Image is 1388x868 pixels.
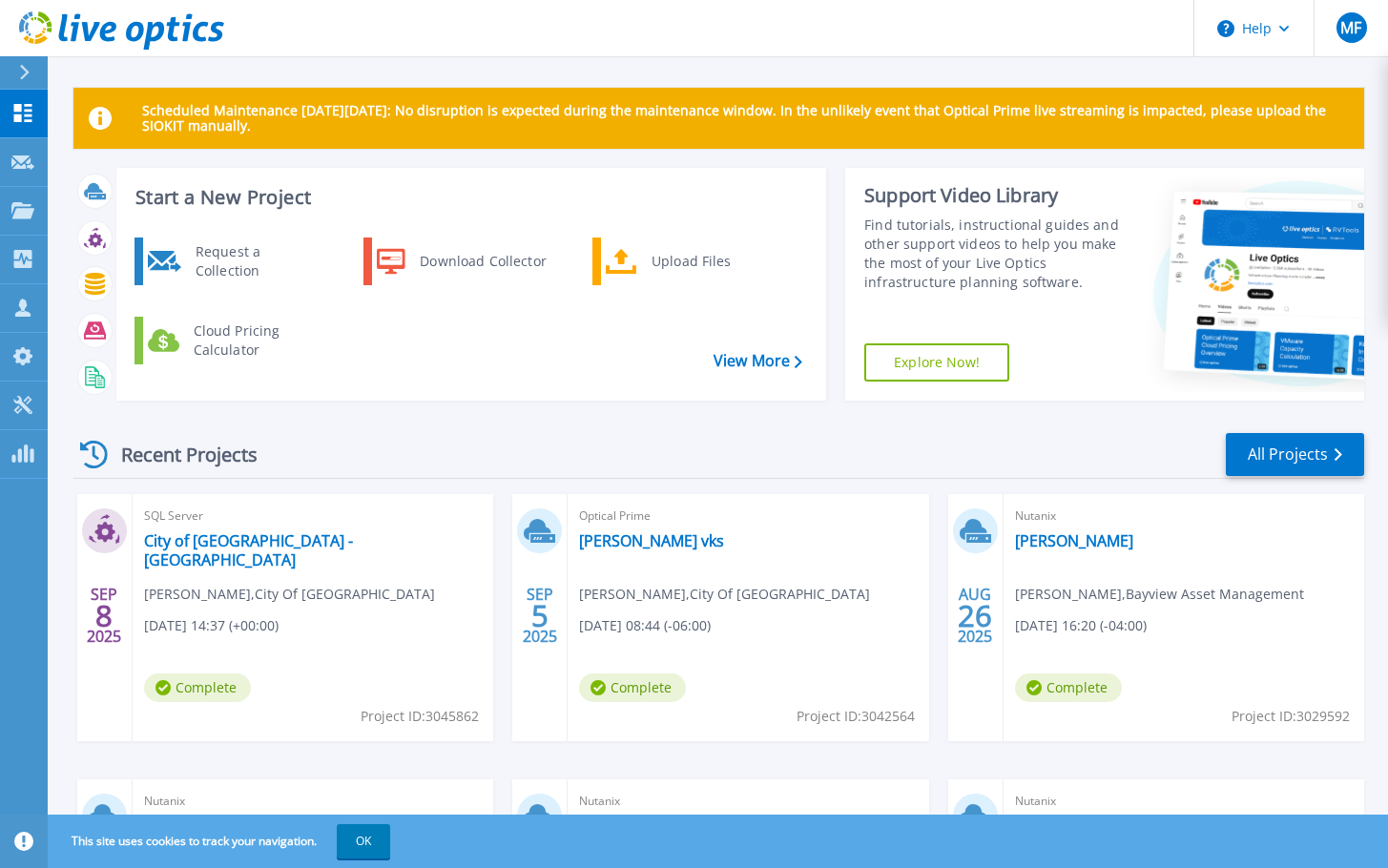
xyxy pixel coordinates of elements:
[579,791,917,812] span: Nutanix
[797,706,915,727] span: Project ID: 3042564
[579,531,724,550] a: [PERSON_NAME] vks
[958,608,992,624] span: 26
[714,352,802,370] a: View More
[144,791,482,812] span: Nutanix
[1226,433,1364,476] a: All Projects
[361,706,479,727] span: Project ID: 3045862
[1232,706,1350,727] span: Project ID: 3029592
[144,584,435,605] span: [PERSON_NAME] , City Of [GEOGRAPHIC_DATA]
[144,531,482,569] a: City of [GEOGRAPHIC_DATA] - [GEOGRAPHIC_DATA]
[1340,20,1361,35] span: MF
[363,238,559,285] a: Download Collector
[592,238,788,285] a: Upload Files
[579,506,917,527] span: Optical Prime
[186,242,325,280] div: Request a Collection
[579,615,711,636] span: [DATE] 08:44 (-06:00)
[52,824,390,858] span: This site uses cookies to track your navigation.
[957,581,993,651] div: AUG 2025
[1015,531,1133,550] a: [PERSON_NAME]
[410,242,554,280] div: Download Collector
[144,506,482,527] span: SQL Server
[579,584,870,605] span: [PERSON_NAME] , City Of [GEOGRAPHIC_DATA]
[522,581,558,651] div: SEP 2025
[864,183,1124,208] div: Support Video Library
[579,673,686,702] span: Complete
[1015,506,1353,527] span: Nutanix
[1015,673,1122,702] span: Complete
[135,238,330,285] a: Request a Collection
[642,242,783,280] div: Upload Files
[144,615,279,636] span: [DATE] 14:37 (+00:00)
[864,343,1009,382] a: Explore Now!
[1015,615,1147,636] span: [DATE] 16:20 (-04:00)
[73,431,283,478] div: Recent Projects
[1015,791,1353,812] span: Nutanix
[142,103,1349,134] p: Scheduled Maintenance [DATE][DATE]: No disruption is expected during the maintenance window. In t...
[95,608,113,624] span: 8
[1015,584,1304,605] span: [PERSON_NAME] , Bayview Asset Management
[135,187,801,208] h3: Start a New Project
[86,581,122,651] div: SEP 2025
[864,216,1124,292] div: Find tutorials, instructional guides and other support videos to help you make the most of your L...
[184,321,325,360] div: Cloud Pricing Calculator
[144,673,251,702] span: Complete
[135,317,330,364] a: Cloud Pricing Calculator
[531,608,549,624] span: 5
[337,824,390,858] button: OK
